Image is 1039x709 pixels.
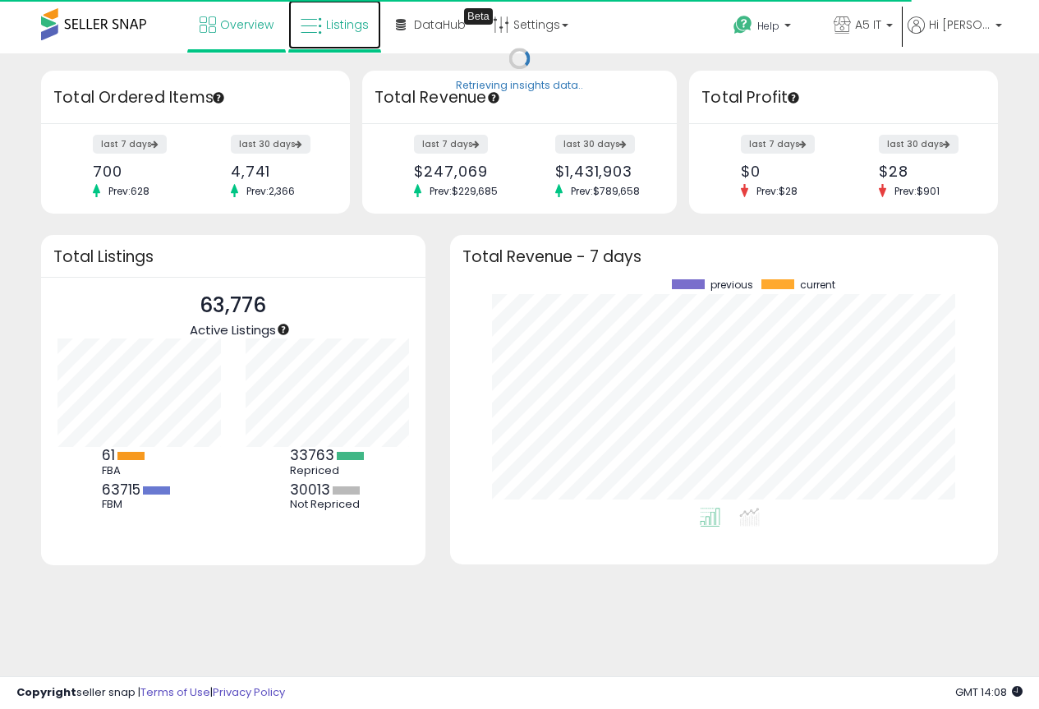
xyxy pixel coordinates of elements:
[855,16,881,33] span: A5 IT
[757,19,779,33] span: Help
[486,90,501,105] div: Tooltip anchor
[800,279,835,291] span: current
[701,86,986,109] h3: Total Profit
[16,684,76,700] strong: Copyright
[231,135,310,154] label: last 30 days
[563,184,648,198] span: Prev: $789,658
[555,163,648,180] div: $1,431,903
[421,184,506,198] span: Prev: $229,685
[290,480,330,500] b: 30013
[276,322,291,337] div: Tooltip anchor
[211,90,226,105] div: Tooltip anchor
[102,498,176,511] div: FBM
[231,163,321,180] div: 4,741
[140,684,210,700] a: Terms of Use
[786,90,801,105] div: Tooltip anchor
[102,464,176,477] div: FBA
[414,135,488,154] label: last 7 days
[375,86,664,109] h3: Total Revenue
[748,184,806,198] span: Prev: $28
[100,184,158,198] span: Prev: 628
[53,86,338,109] h3: Total Ordered Items
[733,15,753,35] i: Get Help
[220,16,274,33] span: Overview
[414,163,507,180] div: $247,069
[710,279,753,291] span: previous
[102,480,140,500] b: 63715
[879,163,969,180] div: $28
[238,184,303,198] span: Prev: 2,366
[464,8,493,25] div: Tooltip anchor
[290,498,364,511] div: Not Repriced
[190,290,276,321] p: 63,776
[414,16,466,33] span: DataHub
[462,251,986,263] h3: Total Revenue - 7 days
[955,684,1023,700] span: 2025-09-11 14:08 GMT
[290,445,334,465] b: 33763
[908,16,1002,53] a: Hi [PERSON_NAME]
[93,163,183,180] div: 700
[93,135,167,154] label: last 7 days
[190,321,276,338] span: Active Listings
[16,685,285,701] div: seller snap | |
[326,16,369,33] span: Listings
[741,163,831,180] div: $0
[102,445,115,465] b: 61
[53,251,413,263] h3: Total Listings
[290,464,364,477] div: Repriced
[720,2,819,53] a: Help
[886,184,948,198] span: Prev: $901
[741,135,815,154] label: last 7 days
[213,684,285,700] a: Privacy Policy
[555,135,635,154] label: last 30 days
[879,135,959,154] label: last 30 days
[456,79,583,94] div: Retrieving insights data..
[929,16,991,33] span: Hi [PERSON_NAME]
